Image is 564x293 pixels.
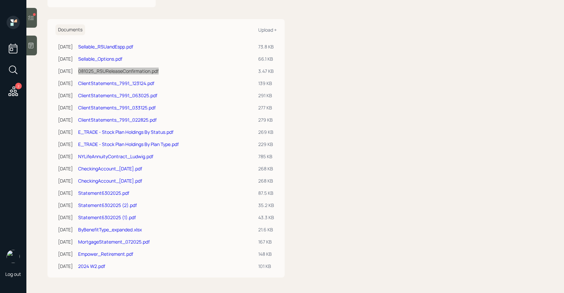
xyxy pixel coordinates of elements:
[58,129,73,135] div: [DATE]
[78,68,159,74] a: 081025_RSUReleaseConfirmation.pdf
[258,68,274,74] div: 3.47 KB
[258,214,274,221] div: 43.3 KB
[258,177,274,184] div: 268 KB
[258,250,274,257] div: 148 KB
[58,43,73,50] div: [DATE]
[258,263,274,270] div: 101 KB
[258,92,274,99] div: 291 KB
[78,251,133,257] a: Empower_Retirement.pdf
[58,177,73,184] div: [DATE]
[78,44,133,50] a: Sellable_RSUandEspp.pdf
[258,165,274,172] div: 268 KB
[78,80,154,86] a: ClientStatements_7991_123124.pdf
[78,263,105,269] a: 2024 W2.pdf
[58,250,73,257] div: [DATE]
[258,202,274,209] div: 35.2 KB
[78,202,137,208] a: Statement6302025 (2).pdf
[15,83,22,89] div: 2
[5,271,21,277] div: Log out
[258,55,274,62] div: 66.1 KB
[258,226,274,233] div: 21.6 KB
[7,250,20,263] img: sami-boghos-headshot.png
[78,239,150,245] a: MortgageStatement_072025.pdf
[78,117,157,123] a: ClientStatements_7991_022825.pdf
[55,24,85,35] h6: Documents
[258,43,274,50] div: 73.8 KB
[78,56,122,62] a: Sellable_Options.pdf
[258,104,274,111] div: 277 KB
[78,190,129,196] a: Statement6302025.pdf
[58,80,73,87] div: [DATE]
[258,27,277,33] div: Upload +
[58,202,73,209] div: [DATE]
[258,238,274,245] div: 167 KB
[78,153,153,160] a: NYLifeAnnuityContract_Ludwig.pdf
[78,165,142,172] a: CheckingAccount_[DATE].pdf
[258,80,274,87] div: 139 KB
[78,214,136,220] a: Statement6302025 (1).pdf
[58,116,73,123] div: [DATE]
[258,129,274,135] div: 269 KB
[258,141,274,148] div: 229 KB
[58,263,73,270] div: [DATE]
[58,141,73,148] div: [DATE]
[58,190,73,196] div: [DATE]
[78,141,179,147] a: E_TRADE - Stock Plan Holdings By Plan Type.pdf
[58,104,73,111] div: [DATE]
[258,153,274,160] div: 785 KB
[78,92,157,99] a: ClientStatements_7991_063025.pdf
[78,178,142,184] a: CheckingAccount_[DATE].pdf
[258,116,274,123] div: 279 KB
[58,55,73,62] div: [DATE]
[58,92,73,99] div: [DATE]
[78,129,173,135] a: E_TRADE - Stock Plan Holdings By Status.pdf
[58,226,73,233] div: [DATE]
[78,104,156,111] a: ClientStatements_7991_033125.pdf
[258,190,274,196] div: 87.5 KB
[58,214,73,221] div: [DATE]
[58,165,73,172] div: [DATE]
[78,226,142,233] a: ByBenefitType_expanded.xlsx
[58,153,73,160] div: [DATE]
[58,238,73,245] div: [DATE]
[58,68,73,74] div: [DATE]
